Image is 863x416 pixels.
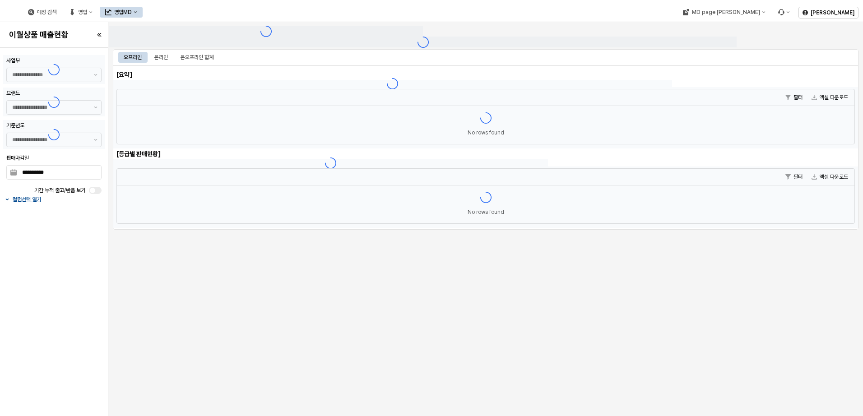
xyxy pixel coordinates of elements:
div: 온오프라인 합계 [181,52,213,63]
main: App Frame [108,22,863,416]
p: [PERSON_NAME] [811,9,854,16]
div: MD page [PERSON_NAME] [691,9,760,15]
button: [PERSON_NAME] [798,7,858,18]
button: 영업MD [100,7,143,18]
span: 기간 누적 출고/반품 보기 [34,187,85,194]
button: 컬럼선택 열기 [5,196,103,203]
button: 영업 [64,7,98,18]
div: 오프라인 [124,52,142,63]
h6: [등급별 판매현황] [116,150,233,158]
div: 영업MD [114,9,132,15]
div: 영업 [78,9,87,15]
div: 매장 검색 [37,9,56,15]
div: 온오프라인 합계 [175,52,219,63]
button: 매장 검색 [23,7,62,18]
p: 컬럼선택 열기 [13,196,41,203]
button: MD page [PERSON_NAME] [677,7,770,18]
div: 오프라인 [118,52,147,63]
div: Menu item 6 [772,7,795,18]
div: 온라인 [149,52,173,63]
h6: [요약] [116,70,172,79]
h4: 이월상품 매출현황 [9,30,82,39]
span: 판매마감일 [6,155,29,161]
div: 온라인 [154,52,168,63]
div: MD page 이동 [677,7,770,18]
